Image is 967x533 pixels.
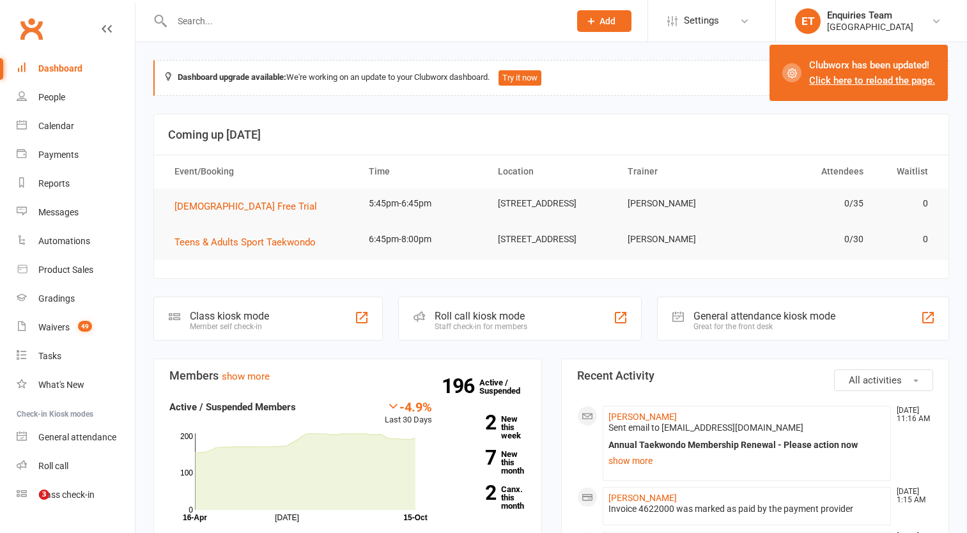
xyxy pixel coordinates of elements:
[890,406,932,423] time: [DATE] 11:16 AM
[451,448,496,467] strong: 7
[17,342,135,371] a: Tasks
[608,504,886,514] div: Invoice 4622000 was marked as paid by the payment provider
[17,256,135,284] a: Product Sales
[608,422,803,433] span: Sent email to [EMAIL_ADDRESS][DOMAIN_NAME]
[17,313,135,342] a: Waivers 49
[38,178,70,189] div: Reports
[684,6,719,35] span: Settings
[38,351,61,361] div: Tasks
[174,201,317,212] span: [DEMOGRAPHIC_DATA] Free Trial
[174,235,325,250] button: Teens & Adults Sport Taekwondo
[38,265,93,275] div: Product Sales
[451,483,496,502] strong: 2
[17,141,135,169] a: Payments
[745,189,875,219] td: 0/35
[38,150,79,160] div: Payments
[357,155,487,188] th: Time
[38,380,84,390] div: What's New
[608,452,886,470] a: show more
[174,199,326,214] button: [DEMOGRAPHIC_DATA] Free Trial
[479,369,536,405] a: 196Active / Suspended
[385,399,432,413] div: -4.9%
[442,376,479,396] strong: 196
[693,310,835,322] div: General attendance kiosk mode
[451,413,496,432] strong: 2
[17,423,135,452] a: General attendance kiosk mode
[38,293,75,304] div: Gradings
[745,155,875,188] th: Attendees
[190,310,269,322] div: Class kiosk mode
[795,8,821,34] div: ET
[222,371,270,382] a: show more
[38,92,65,102] div: People
[608,493,677,503] a: [PERSON_NAME]
[608,440,886,451] div: Annual Taekwondo Membership Renewal - Please action now
[875,224,940,254] td: 0
[169,401,296,413] strong: Active / Suspended Members
[875,189,940,219] td: 0
[608,412,677,422] a: [PERSON_NAME]
[38,461,68,471] div: Roll call
[17,452,135,481] a: Roll call
[486,155,616,188] th: Location
[153,60,949,96] div: We're working on an update to your Clubworx dashboard.
[499,70,541,86] button: Try it now
[600,16,615,26] span: Add
[15,13,47,45] a: Clubworx
[486,189,616,219] td: [STREET_ADDRESS]
[451,450,526,475] a: 7New this month
[178,72,286,82] strong: Dashboard upgrade available:
[357,224,487,254] td: 6:45pm-8:00pm
[451,415,526,440] a: 2New this week
[616,224,746,254] td: [PERSON_NAME]
[834,369,933,391] button: All activities
[17,169,135,198] a: Reports
[827,10,913,21] div: Enquiries Team
[174,236,316,248] span: Teens & Adults Sport Taekwondo
[809,75,935,86] a: Click here to reload the page.
[357,189,487,219] td: 5:45pm-6:45pm
[39,490,49,500] span: 3
[17,227,135,256] a: Automations
[38,121,74,131] div: Calendar
[169,369,526,382] h3: Members
[745,224,875,254] td: 0/30
[38,207,79,217] div: Messages
[17,198,135,227] a: Messages
[168,12,561,30] input: Search...
[875,155,940,188] th: Waitlist
[17,481,135,509] a: Class kiosk mode
[451,485,526,510] a: 2Canx. this month
[13,490,43,520] iframe: Intercom live chat
[435,322,527,331] div: Staff check-in for members
[849,375,902,386] span: All activities
[809,58,935,88] div: Clubworx has been updated!
[616,189,746,219] td: [PERSON_NAME]
[78,321,92,332] span: 49
[486,224,616,254] td: [STREET_ADDRESS]
[890,488,932,504] time: [DATE] 1:15 AM
[38,322,70,332] div: Waivers
[616,155,746,188] th: Trainer
[693,322,835,331] div: Great for the front desk
[17,284,135,313] a: Gradings
[385,399,432,427] div: Last 30 Days
[17,83,135,112] a: People
[827,21,913,33] div: [GEOGRAPHIC_DATA]
[38,490,95,500] div: Class check-in
[38,63,82,73] div: Dashboard
[17,112,135,141] a: Calendar
[577,10,631,32] button: Add
[190,322,269,331] div: Member self check-in
[38,236,90,246] div: Automations
[435,310,527,322] div: Roll call kiosk mode
[17,54,135,83] a: Dashboard
[38,432,116,442] div: General attendance
[17,371,135,399] a: What's New
[168,128,934,141] h3: Coming up [DATE]
[577,369,934,382] h3: Recent Activity
[163,155,357,188] th: Event/Booking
